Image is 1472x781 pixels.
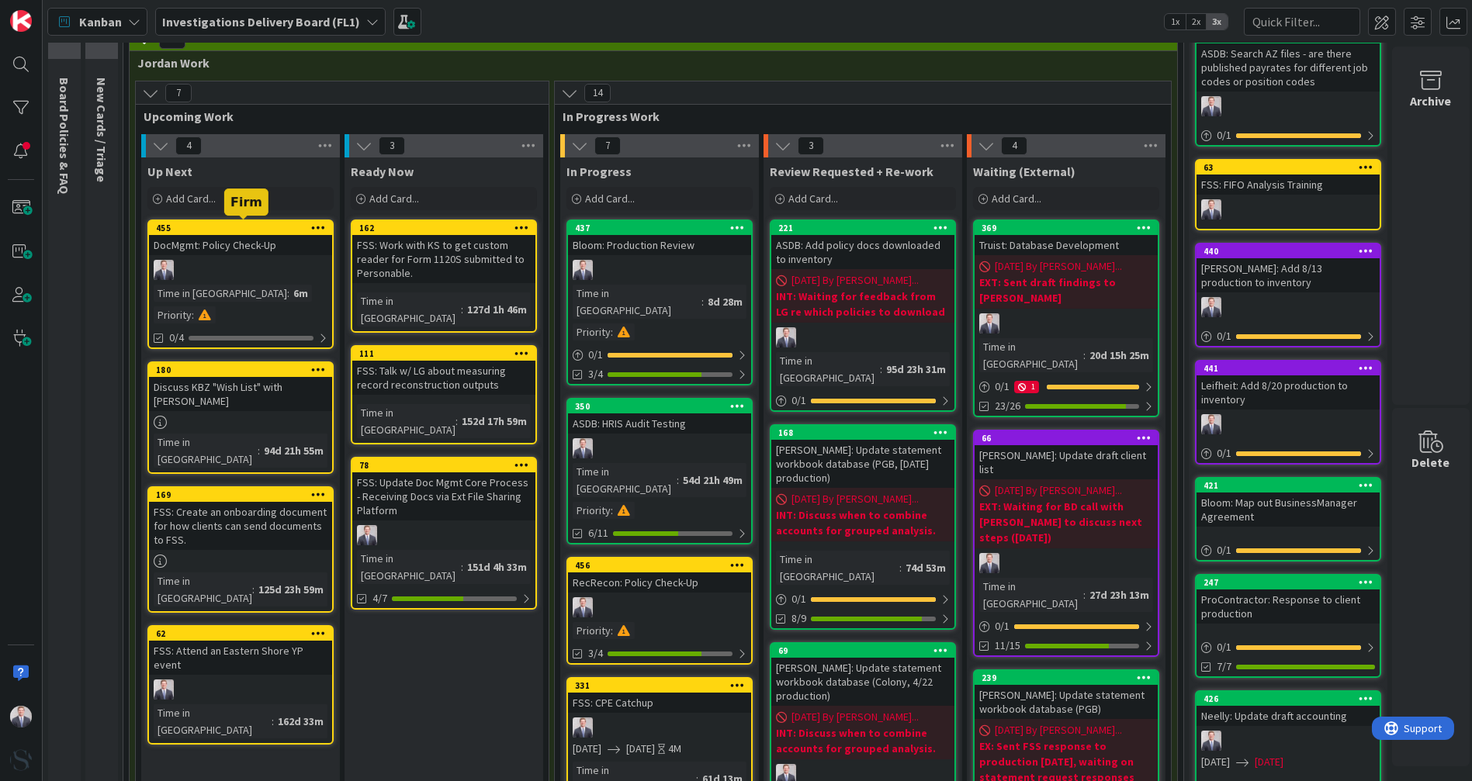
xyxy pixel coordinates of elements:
[1204,162,1380,173] div: 63
[369,192,419,206] span: Add Card...
[992,192,1041,206] span: Add Card...
[979,499,1153,545] b: EXT: Waiting for BD call with [PERSON_NAME] to discuss next steps ([DATE])
[154,434,258,468] div: Time in [GEOGRAPHIC_DATA]
[568,260,751,280] div: JC
[798,137,824,155] span: 3
[149,235,332,255] div: DocMgmt: Policy Check-Up
[149,679,332,700] div: JC
[10,749,32,771] img: avatar
[165,84,192,102] span: 7
[379,137,405,155] span: 3
[575,560,751,571] div: 456
[352,347,535,361] div: 111
[137,55,1158,71] span: Jordan Work
[192,306,194,323] span: :
[255,581,327,598] div: 125d 23h 59m
[566,557,753,665] a: 456RecRecon: Policy Check-UpJCPriority:3/4
[776,725,950,756] b: INT: Discuss when to combine accounts for grouped analysis.
[588,525,608,541] span: 6/11
[1217,328,1231,344] span: 0 / 1
[568,679,751,713] div: 331FSS: CPE Catchup
[975,671,1158,719] div: 239[PERSON_NAME]: Update statement workbook database (PGB)
[1217,127,1231,143] span: 0 / 1
[995,638,1020,654] span: 11/15
[1197,444,1380,463] div: 0/1
[568,693,751,713] div: FSS: CPE Catchup
[568,221,751,235] div: 437
[791,491,919,507] span: [DATE] By [PERSON_NAME]...
[975,221,1158,235] div: 369
[771,221,954,235] div: 221
[704,293,746,310] div: 8d 28m
[1195,28,1381,147] a: ASDB: Search AZ files - are there published payrates for different job codes or position codesJC0/1
[1197,96,1380,116] div: JC
[1197,244,1380,258] div: 440
[701,293,704,310] span: :
[1197,492,1380,527] div: Bloom: Map out BusinessManager Agreement
[1165,14,1186,29] span: 1x
[1197,479,1380,492] div: 421
[351,164,414,179] span: Ready Now
[149,377,332,411] div: Discuss KBZ "Wish List" with [PERSON_NAME]
[995,722,1122,738] span: [DATE] By [PERSON_NAME]...
[79,12,122,31] span: Kanban
[147,164,192,179] span: Up Next
[169,330,184,346] span: 0/4
[156,489,332,500] div: 169
[149,363,332,377] div: 180
[352,361,535,395] div: FSS: Talk w/ LG about measuring record reconstruction outputs
[668,741,681,757] div: 4M
[771,426,954,440] div: 168
[1083,347,1086,364] span: :
[1197,638,1380,657] div: 0/1
[156,223,332,233] div: 455
[568,558,751,593] div: 456RecRecon: Policy Check-Up
[771,221,954,269] div: 221ASDB: Add policy docs downloaded to inventory
[979,313,999,333] img: JC
[568,597,751,617] div: JC
[611,622,613,639] span: :
[147,486,334,613] a: 169FSS: Create an onboarding document for how clients can send documents to FSS.Time in [GEOGRAPH...
[770,424,956,630] a: 168[PERSON_NAME]: Update statement workbook database (PGB, [DATE] production)[DATE] By [PERSON_NA...
[1197,692,1380,706] div: 426
[149,488,332,502] div: 169
[352,472,535,520] div: FSS: Update Doc Mgmt Core Process - Receiving Docs via Ext File Sharing Platform
[975,431,1158,445] div: 66
[1197,692,1380,726] div: 426Neelly: Update draft accounting
[154,260,174,280] img: JC
[1197,361,1380,375] div: 441
[149,641,332,675] div: FSS: Attend an Eastern Shore YP event
[880,361,882,378] span: :
[1217,445,1231,461] span: 0 / 1
[568,345,751,365] div: 0/1
[351,219,537,333] a: 162FSS: Work with KS to get custom reader for Form 1120S submitted to Personable.Time in [GEOGRAP...
[351,345,537,444] a: 111FSS: Talk w/ LG about measuring record reconstruction outputsTime in [GEOGRAPHIC_DATA]:152d 17...
[1197,175,1380,195] div: FSS: FIFO Analysis Training
[575,223,751,233] div: 437
[352,221,535,283] div: 162FSS: Work with KS to get custom reader for Form 1120S submitted to Personable.
[1195,360,1381,465] a: 441Leifheit: Add 8/20 production to inventoryJC0/1
[352,221,535,235] div: 162
[1197,589,1380,624] div: ProContractor: Response to client production
[352,235,535,283] div: FSS: Work with KS to get custom reader for Form 1120S submitted to Personable.
[791,709,919,725] span: [DATE] By [PERSON_NAME]...
[1255,754,1283,770] span: [DATE]
[791,610,806,627] span: 8/9
[1197,575,1380,589] div: 247
[975,617,1158,636] div: 0/1
[1197,199,1380,219] div: JC
[156,628,332,639] div: 62
[461,301,463,318] span: :
[352,458,535,472] div: 78
[1204,577,1380,588] div: 247
[260,442,327,459] div: 94d 21h 55m
[995,482,1122,499] span: [DATE] By [PERSON_NAME]...
[144,109,529,124] span: Upcoming Work
[771,440,954,488] div: [PERSON_NAME]: Update statement workbook database (PGB, [DATE] production)
[573,717,593,738] img: JC
[1217,639,1231,655] span: 0 / 1
[258,442,260,459] span: :
[149,221,332,255] div: 455DocMgmt: Policy Check-Up
[573,260,593,280] img: JC
[982,223,1158,233] div: 369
